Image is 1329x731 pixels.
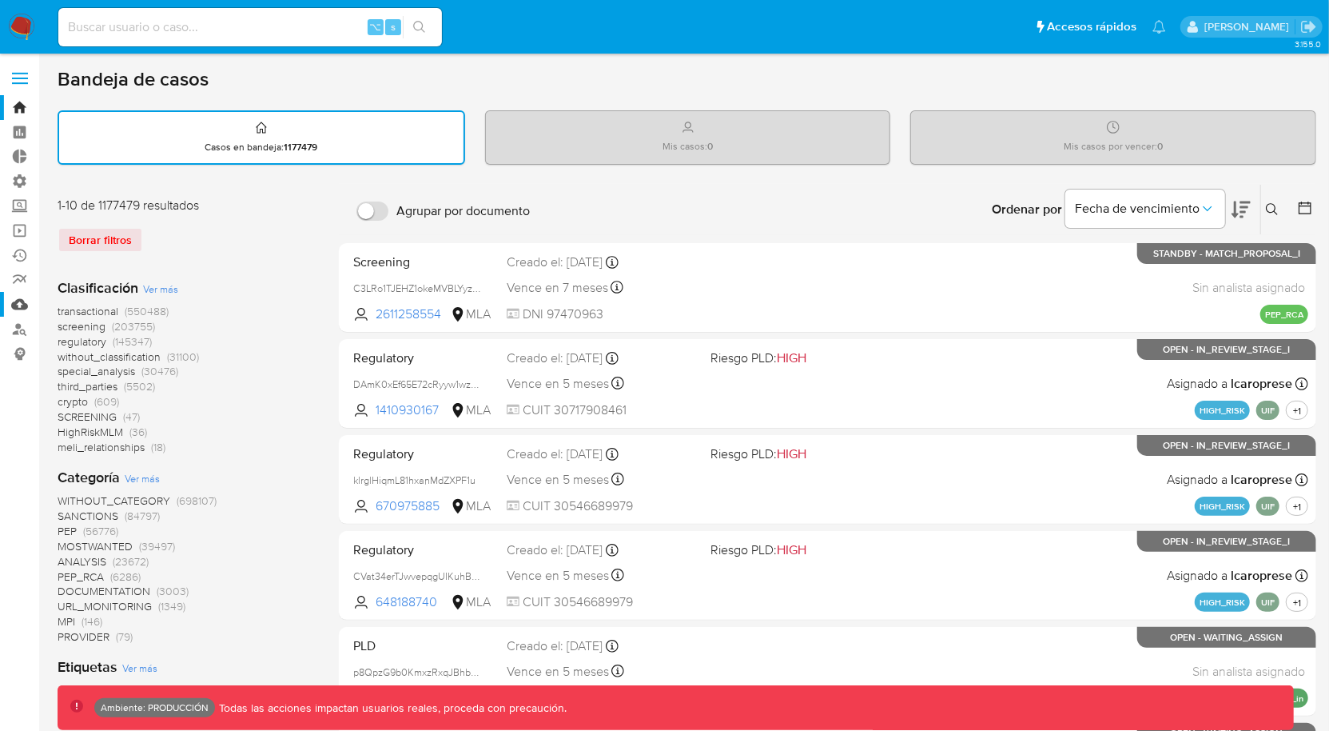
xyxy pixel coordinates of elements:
[101,705,209,711] p: Ambiente: PRODUCCIÓN
[391,19,396,34] span: s
[1204,19,1295,34] p: christian.palomeque@mercadolibre.com.co
[369,19,381,34] span: ⌥
[58,17,442,38] input: Buscar usuario o caso...
[403,16,436,38] button: search-icon
[1152,20,1166,34] a: Notificaciones
[1300,18,1317,35] a: Salir
[215,701,567,716] p: Todas las acciones impactan usuarios reales, proceda con precaución.
[1047,18,1136,35] span: Accesos rápidos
